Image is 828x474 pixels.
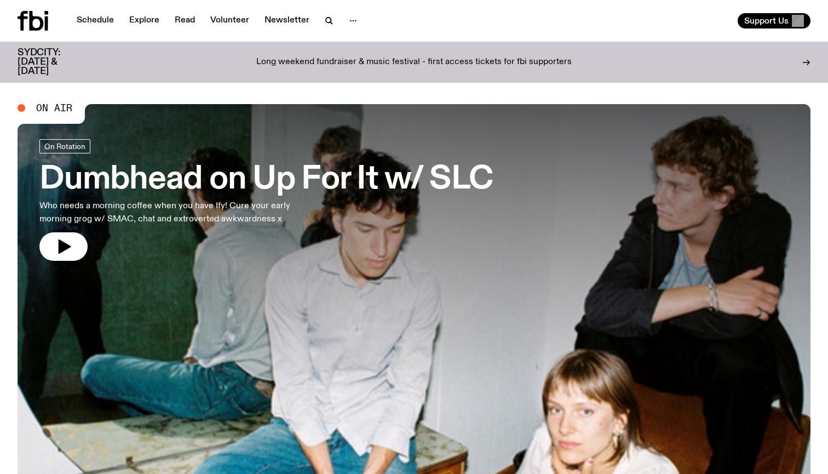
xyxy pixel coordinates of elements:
a: Newsletter [258,13,316,28]
h3: SYDCITY: [DATE] & [DATE] [18,48,88,76]
p: Long weekend fundraiser & music festival - first access tickets for fbi supporters [256,58,572,67]
span: On Rotation [44,142,85,150]
span: Support Us [744,16,789,26]
a: On Rotation [39,139,90,153]
a: Schedule [70,13,120,28]
p: Who needs a morning coffee when you have Ify! Cure your early morning grog w/ SMAC, chat and extr... [39,199,320,226]
h3: Dumbhead on Up For It w/ SLC [39,164,492,195]
a: Explore [123,13,166,28]
button: Support Us [738,13,810,28]
a: Read [168,13,202,28]
span: On Air [36,103,72,113]
a: Volunteer [204,13,256,28]
a: Dumbhead on Up For It w/ SLCWho needs a morning coffee when you have Ify! Cure your early morning... [39,139,492,261]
